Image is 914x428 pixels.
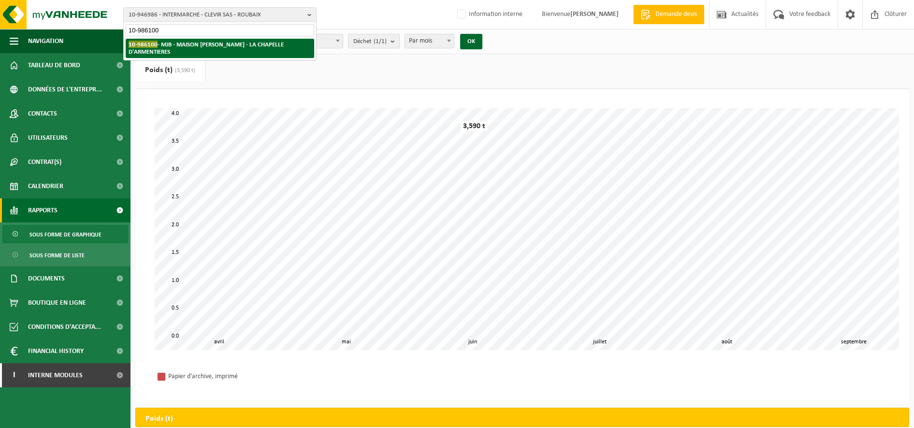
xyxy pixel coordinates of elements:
[168,370,294,383] div: Papier d'archive, imprimé
[570,11,619,18] strong: [PERSON_NAME]
[29,246,85,265] span: Sous forme de liste
[28,198,58,222] span: Rapports
[28,174,63,198] span: Calendrier
[28,315,101,339] span: Conditions d'accepta...
[28,339,84,363] span: Financial History
[123,7,317,22] button: 10-946986 - INTERMARCHE - CLEVIR SAS - ROUBAIX
[29,225,102,244] span: Sous forme de graphique
[28,363,83,387] span: Interne modules
[28,150,61,174] span: Contrat(s)
[405,34,454,48] span: Par mois
[28,266,65,291] span: Documents
[455,7,522,22] label: Information interne
[129,41,158,48] span: 10-986100
[28,53,80,77] span: Tableau de bord
[28,291,86,315] span: Boutique en ligne
[653,10,699,19] span: Demande devis
[353,34,387,49] span: Déchet
[460,34,482,49] button: OK
[129,41,284,55] strong: - MJB - MAISON [PERSON_NAME] - LA CHAPELLE D'ARMENTIERES
[135,59,205,81] a: Poids (t)
[374,38,387,44] count: (1/1)
[28,29,63,53] span: Navigation
[28,126,68,150] span: Utilisateurs
[129,8,304,22] span: 10-946986 - INTERMARCHE - CLEVIR SAS - ROUBAIX
[633,5,704,24] a: Demande devis
[10,363,18,387] span: I
[461,121,488,131] div: 3,590 t
[28,77,102,102] span: Données de l'entrepr...
[2,225,128,243] a: Sous forme de graphique
[348,34,400,48] button: Déchet(1/1)
[173,68,195,74] span: (3,590 t)
[2,246,128,264] a: Sous forme de liste
[28,102,57,126] span: Contacts
[126,24,314,36] input: Chercher des succursales liées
